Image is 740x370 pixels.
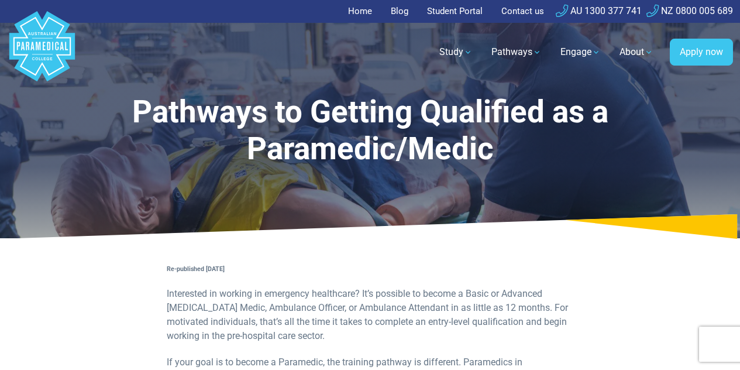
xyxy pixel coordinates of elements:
[670,39,733,66] a: Apply now
[167,287,573,343] p: Interested in working in emergency healthcare? It’s possible to become a Basic or Advanced [MEDIC...
[98,94,642,168] h1: Pathways to Getting Qualified as a Paramedic/Medic
[7,23,77,82] a: Australian Paramedical College
[167,265,225,273] strong: Re-published [DATE]
[556,5,642,16] a: AU 1300 377 741
[646,5,733,16] a: NZ 0800 005 689
[612,36,660,68] a: About
[553,36,608,68] a: Engage
[484,36,549,68] a: Pathways
[432,36,480,68] a: Study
